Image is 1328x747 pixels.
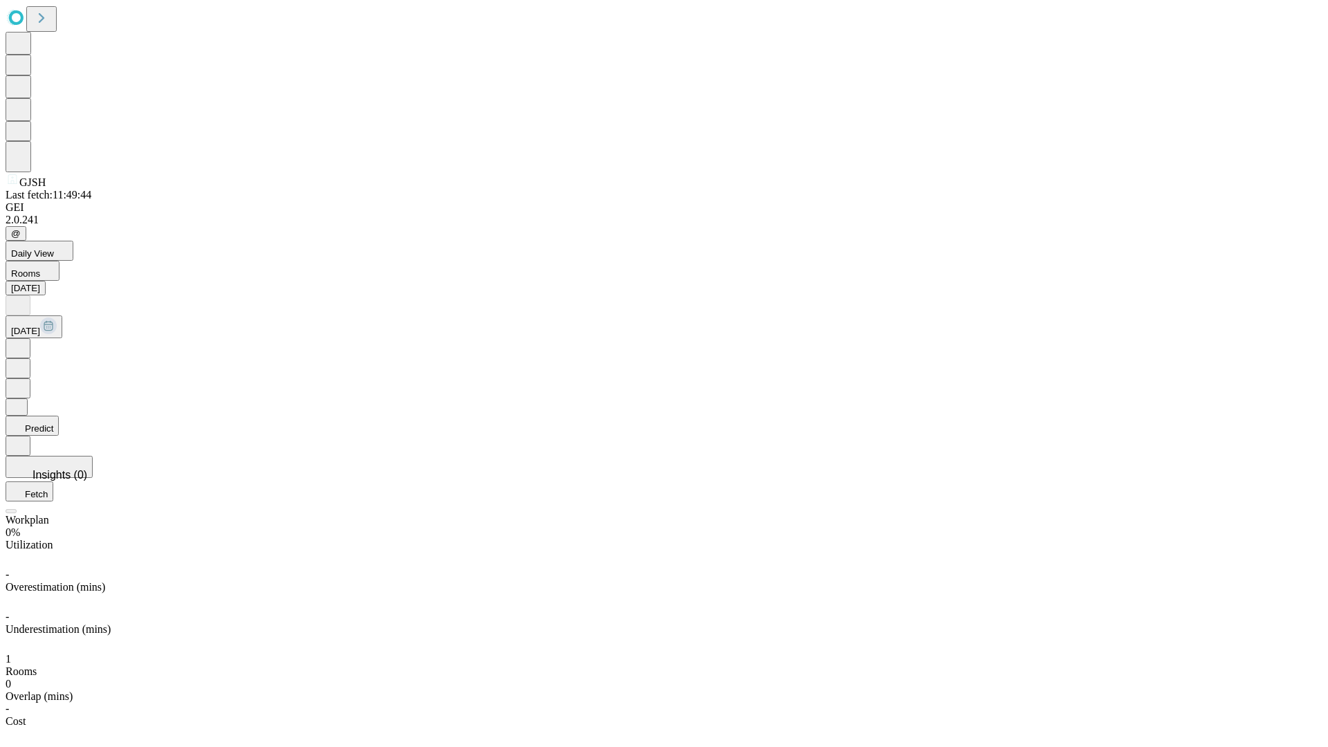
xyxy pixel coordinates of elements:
[6,189,91,201] span: Last fetch: 11:49:44
[6,261,59,281] button: Rooms
[6,665,37,677] span: Rooms
[6,241,73,261] button: Daily View
[6,456,93,478] button: Insights (0)
[19,176,46,188] span: GJSH
[6,678,11,690] span: 0
[6,539,53,551] span: Utilization
[11,268,40,279] span: Rooms
[11,228,21,239] span: @
[6,703,9,714] span: -
[6,416,59,436] button: Predict
[6,214,1322,226] div: 2.0.241
[6,226,26,241] button: @
[6,653,11,665] span: 1
[6,514,49,526] span: Workplan
[6,690,73,702] span: Overlap (mins)
[6,526,20,538] span: 0%
[6,281,46,295] button: [DATE]
[33,469,87,481] span: Insights (0)
[11,248,54,259] span: Daily View
[6,715,26,727] span: Cost
[6,581,105,593] span: Overestimation (mins)
[6,315,62,338] button: [DATE]
[6,611,9,622] span: -
[6,569,9,580] span: -
[11,326,40,336] span: [DATE]
[6,201,1322,214] div: GEI
[6,481,53,501] button: Fetch
[6,623,111,635] span: Underestimation (mins)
